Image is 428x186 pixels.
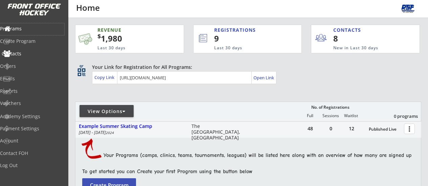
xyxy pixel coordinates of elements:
[80,108,134,115] div: View Options
[383,113,418,119] div: 0 programs
[79,131,182,135] div: [DATE] - [DATE]
[92,64,400,71] div: Your Link for Registration for All Programs:
[104,152,416,159] div: Your Programs (camps, clinics, teams, tournaments, leagues) will be listed here along with an ove...
[214,33,279,44] div: 9
[341,113,361,118] div: Waitlist
[192,124,245,140] div: The [GEOGRAPHIC_DATA], [GEOGRAPHIC_DATA]
[214,27,273,33] div: REGISTRATIONS
[333,33,375,44] div: 8
[97,33,162,44] div: 1,980
[300,126,320,131] div: 48
[253,75,275,81] div: Open Link
[333,27,364,33] div: CONTACTS
[333,45,388,51] div: New in Last 30 days
[404,124,415,134] button: more_vert
[106,130,114,135] em: 2024
[82,168,410,175] div: To get started you can Create your first Program using the button below
[310,105,352,110] div: No. of Registrations
[214,45,274,51] div: Last 30 days
[321,113,341,118] div: Sessions
[94,74,116,80] div: Copy Link
[300,113,320,118] div: Full
[2,51,63,56] div: Contacts
[253,73,275,82] a: Open Link
[341,126,362,131] div: 12
[97,32,101,40] sup: $
[77,64,85,68] div: qr
[79,124,184,129] div: Example Summer Skating Camp
[97,45,155,51] div: Last 30 days
[97,27,155,33] div: REVENUE
[369,127,401,132] div: Published Live
[76,67,87,77] button: qr_code
[321,126,341,131] div: 0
